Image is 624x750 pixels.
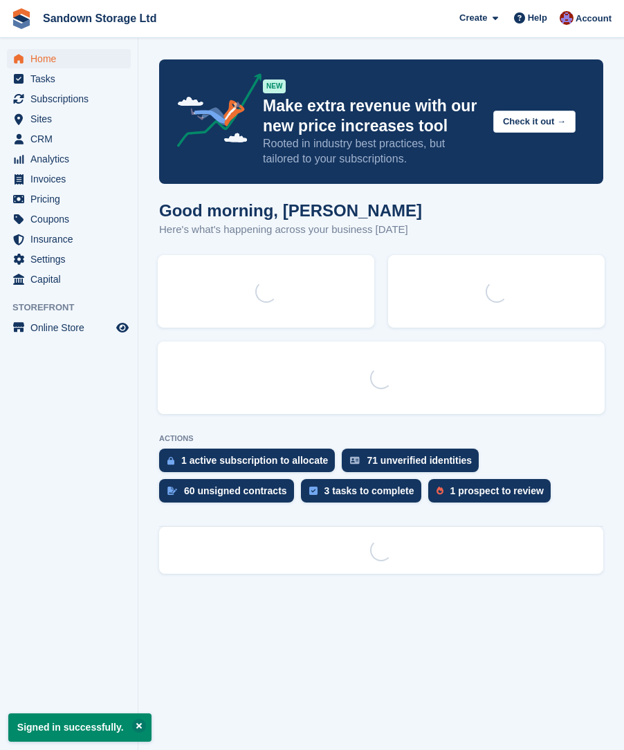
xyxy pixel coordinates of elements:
[12,301,138,315] span: Storefront
[30,318,113,337] span: Online Store
[7,69,131,88] a: menu
[560,11,573,25] img: Chloe Lovelock-Brown
[159,201,422,220] h1: Good morning, [PERSON_NAME]
[30,169,113,189] span: Invoices
[11,8,32,29] img: stora-icon-8386f47178a22dfd0bd8f6a31ec36ba5ce8667c1dd55bd0f319d3a0aa187defe.svg
[159,479,301,509] a: 60 unsigned contracts
[30,209,113,229] span: Coupons
[7,109,131,129] a: menu
[309,487,318,495] img: task-75834270c22a3079a89374b754ae025e5fb1db73e45f91037f5363f120a921f8.svg
[159,222,422,238] p: Here's what's happening across your business [DATE]
[7,149,131,169] a: menu
[7,189,131,209] a: menu
[30,109,113,129] span: Sites
[7,270,131,289] a: menu
[263,79,286,93] div: NEW
[30,189,113,209] span: Pricing
[7,169,131,189] a: menu
[263,136,482,167] p: Rooted in industry best practices, but tailored to your subscriptions.
[263,96,482,136] p: Make extra revenue with our new price increases tool
[30,49,113,68] span: Home
[342,449,486,479] a: 71 unverified identities
[114,319,131,336] a: Preview store
[450,485,544,496] div: 1 prospect to review
[576,12,612,26] span: Account
[459,11,487,25] span: Create
[30,250,113,269] span: Settings
[167,456,174,465] img: active_subscription_to_allocate_icon-d502201f5373d7db506a760aba3b589e785aa758c864c3986d89f69b8ff3...
[37,7,162,30] a: Sandown Storage Ltd
[7,229,131,249] a: menu
[7,49,131,68] a: menu
[350,456,360,465] img: verify_identity-adf6edd0f0f0b5bbfe63781bf79b02c33cf7c696d77639b501bdc392416b5a36.svg
[7,129,131,149] a: menu
[30,129,113,149] span: CRM
[493,111,576,133] button: Check it out →
[301,479,428,509] a: 3 tasks to complete
[165,73,262,152] img: price-adjustments-announcement-icon-8257ccfd72463d97f412b2fc003d46551f7dbcb40ab6d574587a9cd5c0d94...
[437,487,443,495] img: prospect-51fa495bee0391a8d652442698ab0144808aea92771e9ea1ae160a38d050c398.svg
[30,270,113,289] span: Capital
[159,434,603,443] p: ACTIONS
[528,11,547,25] span: Help
[167,487,177,495] img: contract_signature_icon-13c848040528278c33f63329250d36e43548de30e8caae1d1a13099fd9432cc5.svg
[7,250,131,269] a: menu
[428,479,558,509] a: 1 prospect to review
[8,713,152,742] p: Signed in successfully.
[324,485,414,496] div: 3 tasks to complete
[7,209,131,229] a: menu
[30,229,113,249] span: Insurance
[30,69,113,88] span: Tasks
[184,485,287,496] div: 60 unsigned contracts
[7,89,131,109] a: menu
[30,89,113,109] span: Subscriptions
[30,149,113,169] span: Analytics
[7,318,131,337] a: menu
[159,449,342,479] a: 1 active subscription to allocate
[181,455,328,466] div: 1 active subscription to allocate
[367,455,472,466] div: 71 unverified identities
